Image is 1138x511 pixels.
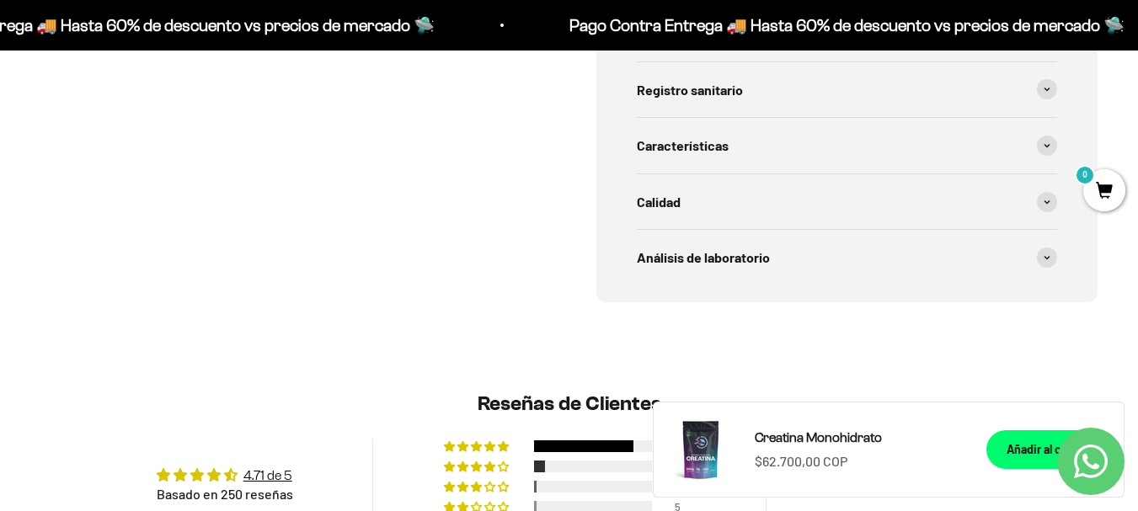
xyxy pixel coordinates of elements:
div: Average rating is 4.71 stars [157,466,293,485]
summary: Registro sanitario [637,62,1058,118]
button: Enviar [274,251,349,279]
summary: Características [637,118,1058,173]
div: 2% (6) reviews with 3 star rating [444,481,511,492]
a: 0 [1083,183,1125,201]
div: Un mensaje de garantía de satisfacción visible. [20,163,349,193]
span: Calidad [637,191,681,213]
img: Creatina Monohidrato [667,416,735,483]
mark: 0 [1075,165,1095,185]
p: Pago Contra Entrega 🚚 Hasta 60% de descuento vs precios de mercado 🛸 [564,12,1119,39]
span: Características [637,135,729,157]
div: Un aval de expertos o estudios clínicos en la página. [20,80,349,125]
summary: Calidad [637,174,1058,230]
button: Añadir al carrito [986,430,1110,469]
div: Añadir al carrito [1007,440,1090,459]
h2: Reseñas de Clientes [77,390,1061,418]
div: 9% (22) reviews with 4 star rating [444,460,511,472]
a: 4.71 de 5 [243,468,292,482]
summary: Análisis de laboratorio [637,230,1058,285]
div: La confirmación de la pureza de los ingredientes. [20,197,349,242]
span: Análisis de laboratorio [637,247,770,269]
p: ¿Qué te daría la seguridad final para añadir este producto a tu carrito? [20,27,349,66]
div: Más detalles sobre la fecha exacta de entrega. [20,130,349,159]
sale-price: $62.700,00 COP [755,450,847,472]
div: Basado en 250 reseñas [157,485,293,503]
div: 84% (211) reviews with 5 star rating [444,440,511,452]
span: Enviar [275,251,347,279]
a: Creatina Monohidrato [755,427,966,449]
span: Registro sanitario [637,79,743,101]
